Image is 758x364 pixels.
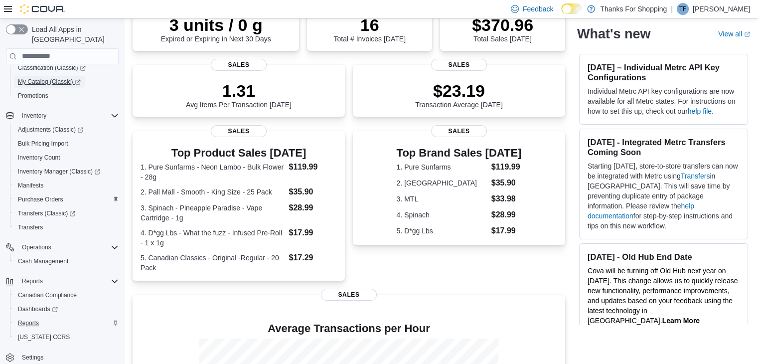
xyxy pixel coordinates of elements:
span: Canadian Compliance [18,291,77,299]
span: Reports [18,319,39,327]
div: Expired or Expiring in Next 30 Days [161,15,271,43]
span: Transfers (Classic) [14,207,119,219]
p: 1.31 [186,81,292,101]
dt: 1. Pure Sunfarms [397,162,487,172]
dd: $17.99 [289,227,336,239]
span: Sales [431,125,487,137]
span: Promotions [14,90,119,102]
a: Classification (Classic) [10,61,123,75]
span: Inventory Manager (Classic) [18,168,100,176]
span: Settings [22,354,43,362]
span: Classification (Classic) [18,64,86,72]
div: Transaction Average [DATE] [415,81,503,109]
button: Operations [18,241,55,253]
p: 3 units / 0 g [161,15,271,35]
p: $23.19 [415,81,503,101]
dd: $17.99 [491,225,522,237]
span: Load All Apps in [GEOGRAPHIC_DATA] [28,24,119,44]
dt: 1. Pure Sunfarms - Neon Lambo - Bulk Flower - 28g [141,162,285,182]
a: Cash Management [14,255,72,267]
span: Feedback [523,4,553,14]
a: Bulk Pricing Import [14,138,72,150]
h2: What's new [577,26,650,42]
button: Inventory [2,109,123,123]
h3: [DATE] – Individual Metrc API Key Configurations [588,62,740,82]
a: Promotions [14,90,52,102]
span: My Catalog (Classic) [14,76,119,88]
span: Sales [211,59,267,71]
a: Transfers (Classic) [14,207,79,219]
a: Adjustments (Classic) [10,123,123,137]
div: Total Sales [DATE] [472,15,533,43]
p: $370.96 [472,15,533,35]
span: My Catalog (Classic) [18,78,81,86]
span: Operations [18,241,119,253]
dt: 5. D*gg Lbs [397,226,487,236]
button: Canadian Compliance [10,288,123,302]
a: Reports [14,317,43,329]
button: Purchase Orders [10,192,123,206]
button: Inventory Count [10,151,123,165]
span: Sales [321,289,377,301]
p: [PERSON_NAME] [693,3,750,15]
a: Canadian Compliance [14,289,81,301]
svg: External link [744,31,750,37]
a: Dashboards [14,303,62,315]
a: My Catalog (Classic) [10,75,123,89]
span: [US_STATE] CCRS [18,333,70,341]
span: Adjustments (Classic) [14,124,119,136]
a: Transfers (Classic) [10,206,123,220]
a: Adjustments (Classic) [14,124,87,136]
a: Transfers [14,221,47,233]
dd: $33.98 [491,193,522,205]
a: Learn More [662,317,699,325]
span: Reports [14,317,119,329]
a: Dashboards [10,302,123,316]
span: Sales [211,125,267,137]
span: Transfers (Classic) [18,209,75,217]
a: View allExternal link [718,30,750,38]
img: Cova [20,4,65,14]
dd: $17.29 [289,252,336,264]
a: help file [688,107,712,115]
dd: $35.90 [289,186,336,198]
button: Bulk Pricing Import [10,137,123,151]
span: Bulk Pricing Import [14,138,119,150]
span: Purchase Orders [18,195,63,203]
span: Manifests [14,180,119,191]
span: Reports [18,275,119,287]
span: Inventory [18,110,119,122]
button: Transfers [10,220,123,234]
span: TF [679,3,687,15]
h3: Top Brand Sales [DATE] [397,147,522,159]
a: [US_STATE] CCRS [14,331,74,343]
a: Classification (Classic) [14,62,90,74]
div: Total # Invoices [DATE] [333,15,405,43]
a: Purchase Orders [14,193,67,205]
span: Classification (Classic) [14,62,119,74]
button: Promotions [10,89,123,103]
p: Starting [DATE], store-to-store transfers can now be integrated with Metrc using in [GEOGRAPHIC_D... [588,161,740,231]
span: Manifests [18,182,43,189]
span: Cash Management [14,255,119,267]
p: | [671,3,673,15]
a: Inventory Count [14,152,64,164]
span: Dashboards [18,305,58,313]
span: Cova will be turning off Old Hub next year on [DATE]. This change allows us to quickly release ne... [588,267,738,325]
span: Cash Management [18,257,68,265]
span: Transfers [18,223,43,231]
dt: 4. Spinach [397,210,487,220]
h3: Top Product Sales [DATE] [141,147,337,159]
dt: 2. Pall Mall - Smooth - King Size - 25 Pack [141,187,285,197]
a: My Catalog (Classic) [14,76,85,88]
p: Thanks For Shopping [600,3,667,15]
p: Individual Metrc API key configurations are now available for all Metrc states. For instructions ... [588,86,740,116]
a: Settings [18,352,47,364]
div: Avg Items Per Transaction [DATE] [186,81,292,109]
dd: $119.99 [491,161,522,173]
span: Sales [431,59,487,71]
button: Operations [2,240,123,254]
h3: [DATE] - Old Hub End Date [588,252,740,262]
button: [US_STATE] CCRS [10,330,123,344]
dt: 2. [GEOGRAPHIC_DATA] [397,178,487,188]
